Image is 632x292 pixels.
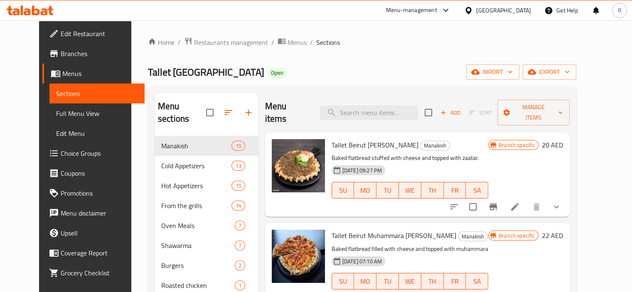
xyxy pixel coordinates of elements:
button: Branch-specific-item [483,197,503,217]
p: Baked flatbread stuffed with cheese and topped with zaatar. [332,153,488,163]
button: show more [546,197,566,217]
div: Shawarma7 [155,236,258,255]
h2: Menu sections [158,100,206,125]
span: Add [439,108,462,118]
a: Restaurants management [184,37,268,48]
span: Manage items [504,102,563,123]
span: Edit Menu [56,128,138,138]
span: 15 [232,142,244,150]
span: Oven Meals [161,221,235,231]
div: Menu-management [386,5,437,15]
div: items [235,260,245,270]
span: Branch specific [495,141,538,149]
span: R [617,6,621,15]
div: Burgers2 [155,255,258,275]
span: Grocery Checklist [61,268,138,278]
span: SU [335,275,351,287]
button: TU [376,273,399,290]
span: Select section first [464,106,497,119]
button: sort-choices [444,197,464,217]
span: TU [380,184,396,196]
span: Burgers [161,260,235,270]
span: 14 [232,202,244,210]
div: Manakish [420,141,450,151]
a: Coupons [42,163,145,183]
p: Baked flatbread filled with cheese and topped with muhammara [332,244,488,254]
button: TH [421,273,444,290]
div: From the grills14 [155,196,258,216]
a: Full Menu View [49,103,145,123]
span: TU [380,275,396,287]
a: Edit Menu [49,123,145,143]
img: Tallet Beirut Muhammara Fatera [272,230,325,283]
span: Menu disclaimer [61,208,138,218]
div: items [231,201,245,211]
button: SU [332,273,354,290]
span: Edit Restaurant [61,29,138,39]
div: Cold Appetizers13 [155,156,258,176]
span: Coupons [61,168,138,178]
span: Manakish [421,141,450,150]
a: Menus [42,64,145,83]
span: Sections [316,37,340,47]
span: Add item [437,106,464,119]
button: WE [399,182,421,199]
div: Cold Appetizers [161,161,232,171]
div: items [231,141,245,151]
button: WE [399,273,421,290]
button: Manage items [497,100,570,125]
a: Choice Groups [42,143,145,163]
button: FR [444,182,466,199]
button: TU [376,182,399,199]
svg: Show Choices [551,202,561,212]
button: Add section [239,103,258,123]
input: search [320,106,418,120]
img: Tallet Beirut Zaatar Fatera [272,139,325,192]
span: WE [402,275,418,287]
div: Open [268,68,287,78]
button: SA [466,182,488,199]
span: FR [447,275,463,287]
div: items [235,280,245,290]
span: Sort sections [219,103,239,123]
span: Restaurants management [194,37,268,47]
span: From the grills [161,201,232,211]
span: FR [447,184,463,196]
h6: 20 AED [542,139,563,151]
span: Tallet Beirut [PERSON_NAME] [332,139,418,151]
div: Roasted chicken [161,280,235,290]
span: 13 [232,162,244,170]
span: Select all sections [201,104,219,121]
button: import [466,64,519,80]
span: Select to update [464,198,482,216]
span: TH [425,275,440,287]
a: Promotions [42,183,145,203]
button: SA [466,273,488,290]
span: [DATE] 07:10 AM [339,258,385,265]
span: Sections [56,88,138,98]
span: Choice Groups [61,148,138,158]
button: export [523,64,576,80]
span: [DATE] 09:27 PM [339,167,385,174]
div: items [231,181,245,191]
button: MO [354,182,376,199]
span: Menus [62,69,138,79]
div: [GEOGRAPHIC_DATA] [476,6,531,15]
span: SU [335,184,351,196]
div: Shawarma [161,240,235,250]
a: Branches [42,44,145,64]
span: Full Menu View [56,108,138,118]
span: Select section [420,104,437,121]
div: Oven Meals7 [155,216,258,236]
span: Branches [61,49,138,59]
span: Manakish [458,232,487,241]
a: Upsell [42,223,145,243]
div: items [231,161,245,171]
a: Menus [278,37,307,48]
button: FR [444,273,466,290]
button: SU [332,182,354,199]
h6: 22 AED [542,230,563,241]
span: MO [357,275,373,287]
